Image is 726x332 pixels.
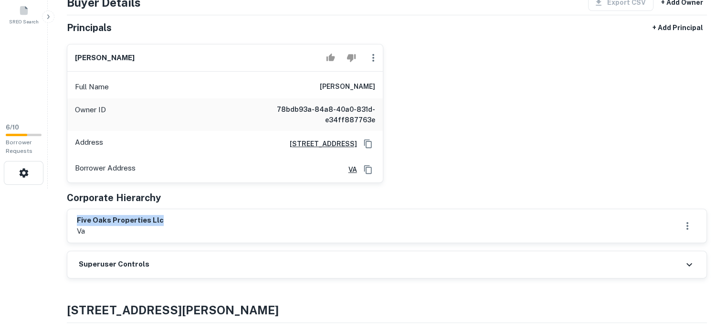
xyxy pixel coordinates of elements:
[322,48,339,67] button: Accept
[77,225,164,237] p: va
[75,162,136,177] p: Borrower Address
[3,1,45,27] a: SREO Search
[361,137,375,151] button: Copy Address
[75,81,109,93] p: Full Name
[67,21,112,35] h5: Principals
[6,139,32,154] span: Borrower Requests
[67,191,161,205] h5: Corporate Hierarchy
[261,104,375,125] h6: 78bdb93a-84a8-40a0-831d-e34ff887763e
[678,256,726,301] iframe: Chat Widget
[282,139,357,149] a: [STREET_ADDRESS]
[341,164,357,175] a: VA
[320,81,375,93] h6: [PERSON_NAME]
[649,19,707,36] button: + Add Principal
[79,259,149,270] h6: Superuser Controls
[77,215,164,226] h6: five oaks properties llc
[67,301,707,319] h4: [STREET_ADDRESS][PERSON_NAME]
[9,18,39,25] span: SREO Search
[75,104,106,125] p: Owner ID
[6,124,19,131] span: 6 / 10
[75,53,135,64] h6: [PERSON_NAME]
[343,48,359,67] button: Reject
[75,137,103,151] p: Address
[361,162,375,177] button: Copy Address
